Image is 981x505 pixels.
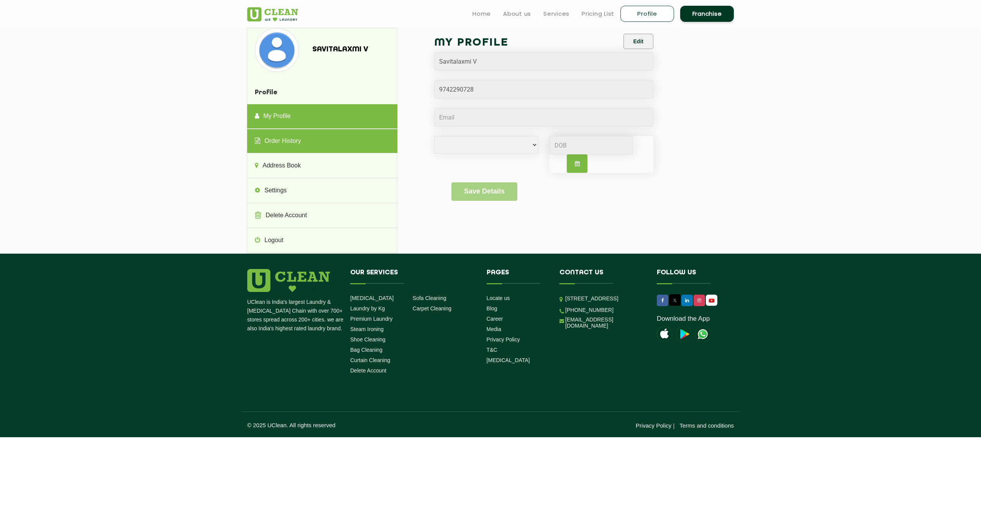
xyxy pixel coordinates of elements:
[247,269,330,292] img: logo.png
[623,34,653,49] button: Edit
[565,316,645,329] a: [EMAIL_ADDRESS][DOMAIN_NAME]
[472,9,491,18] a: Home
[350,357,390,363] a: Curtain Cleaning
[487,326,501,332] a: Media
[247,179,397,203] a: Settings
[350,367,386,374] a: Delete Account
[487,295,510,301] a: Locate us
[350,326,384,332] a: Steam Ironing
[707,297,717,305] img: UClean Laundry and Dry Cleaning
[676,326,691,342] img: playstoreicon.png
[487,269,548,284] h4: Pages
[350,305,385,312] a: Laundry by Kg
[247,203,397,228] a: Delete Account
[247,104,397,129] a: My Profile
[565,307,614,313] a: [PHONE_NUMBER]
[434,34,544,52] h2: My Profile
[434,52,653,71] input: Name
[657,269,724,284] h4: Follow us
[434,80,653,98] input: Phone
[451,182,517,201] button: Save Details
[487,357,530,363] a: [MEDICAL_DATA]
[487,305,497,312] a: Blog
[434,108,653,126] input: Email
[257,30,297,70] img: avatardefault_92824.png
[695,326,710,342] img: UClean Laundry and Dry Cleaning
[503,9,531,18] a: About us
[559,269,645,284] h4: Contact us
[543,9,569,18] a: Services
[487,316,503,322] a: Career
[679,422,734,429] a: Terms and conditions
[620,6,674,22] a: Profile
[657,326,672,342] img: apple-icon.png
[350,316,393,322] a: Premium Laundry
[350,347,382,353] a: Bag Cleaning
[565,294,645,303] p: [STREET_ADDRESS]
[247,154,397,178] a: Address Book
[247,422,490,428] p: © 2025 UClean. All rights reserved
[247,82,397,104] h4: Profile
[350,269,475,284] h4: Our Services
[413,295,446,301] a: Sofa Cleaning
[487,336,520,343] a: Privacy Policy
[247,298,344,333] p: UClean is India's largest Laundry & [MEDICAL_DATA] Chain with over 700+ stores spread across 200+...
[487,347,497,353] a: T&C
[312,45,376,54] h4: Savitalaxmi V
[247,129,397,154] a: Order History
[247,7,298,21] img: UClean Laundry and Dry Cleaning
[350,295,394,301] a: [MEDICAL_DATA]
[550,136,633,154] input: DOB
[680,6,734,22] a: Franchise
[247,228,397,253] a: Logout
[350,336,386,343] a: Shoe Cleaning
[582,9,614,18] a: Pricing List
[657,315,710,323] a: Download the App
[413,305,451,312] a: Carpet Cleaning
[636,422,671,429] a: Privacy Policy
